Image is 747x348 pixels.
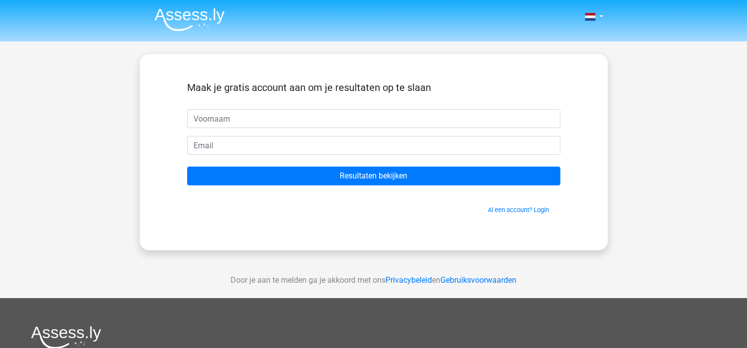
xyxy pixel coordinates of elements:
[187,82,560,93] h5: Maak je gratis account aan om je resultaten op te slaan
[187,109,560,128] input: Voornaam
[488,206,549,214] a: Al een account? Login
[440,275,516,285] a: Gebruiksvoorwaarden
[155,8,225,31] img: Assessly
[386,275,432,285] a: Privacybeleid
[187,167,560,185] input: Resultaten bekijken
[187,136,560,155] input: Email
